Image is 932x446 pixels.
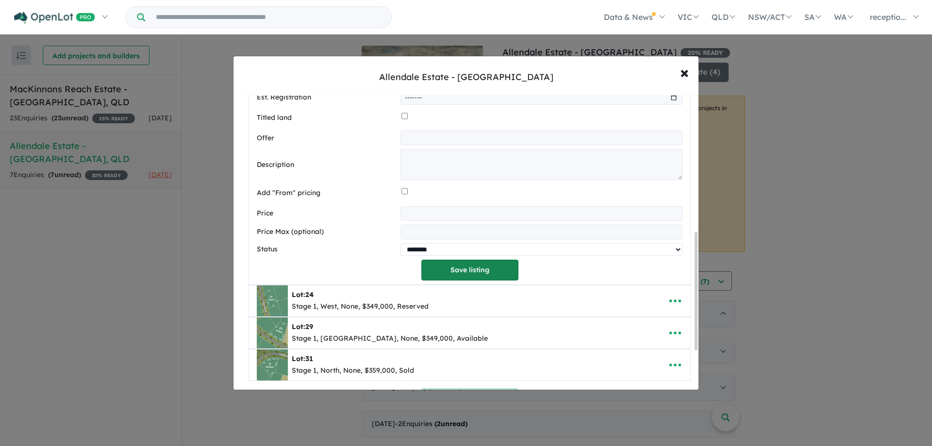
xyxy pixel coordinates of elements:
label: Price Max (optional) [257,226,397,238]
button: Save listing [421,260,518,281]
label: Status [257,244,397,255]
b: Lot: [292,290,314,299]
img: Allendale%20Estate%20-%20Alligator%20Creek%20-%20Lot%2024___1752201072.png [257,285,288,316]
b: Lot: [292,354,313,363]
label: Est. Registration [257,92,397,103]
div: Stage 1, West, None, $349,000, Reserved [292,301,429,313]
label: Description [257,159,397,171]
label: Offer [257,132,397,144]
input: Try estate name, suburb, builder or developer [147,7,389,28]
span: × [680,62,689,83]
div: Stage 1, [GEOGRAPHIC_DATA], None, $349,000, Available [292,333,488,345]
b: Lot: [292,322,313,331]
div: Stage 1, North, None, $359,000, Sold [292,365,414,377]
button: Create a new listing [421,389,518,410]
span: receptio... [870,12,906,22]
img: Openlot PRO Logo White [14,12,95,24]
label: Add "From" pricing [257,187,398,199]
span: 24 [305,290,314,299]
span: 31 [305,354,313,363]
span: 29 [305,322,313,331]
img: Allendale%20Estate%20-%20Alligator%20Creek%20-%20Lot%2031___1752201272.png [257,349,288,380]
div: Allendale Estate - [GEOGRAPHIC_DATA] [379,71,553,83]
img: Allendale%20Estate%20-%20Alligator%20Creek%20-%20Lot%2029___1752201145.png [257,317,288,348]
label: Price [257,208,397,219]
label: Titled land [257,112,398,124]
